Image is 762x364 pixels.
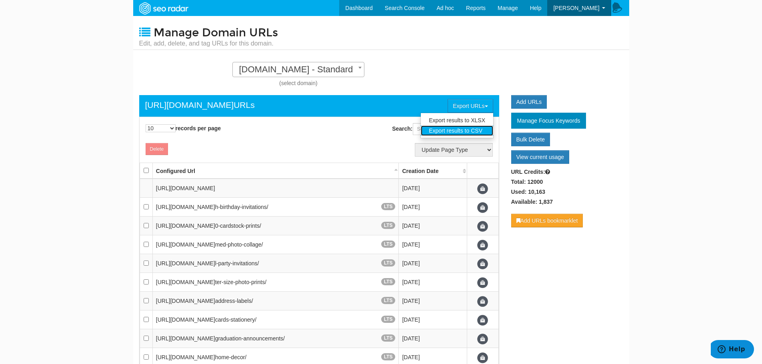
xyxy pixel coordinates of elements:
[156,279,215,285] span: [URL][DOMAIN_NAME]
[136,1,191,16] img: SEORadar
[477,183,488,194] span: Update URL
[215,316,256,323] span: cards-stationery/
[156,354,215,360] span: [URL][DOMAIN_NAME]
[381,334,396,342] span: LTS
[215,298,253,304] span: address-labels/
[381,203,396,210] span: LTS
[156,185,215,191] span: [URL][DOMAIN_NAME]
[399,235,467,254] td: [DATE]
[466,5,486,11] span: Reports
[511,113,586,129] a: Manage Focus Keywords
[399,310,467,329] td: [DATE]
[477,352,488,363] span: Update URL
[517,117,580,124] span: Manage Focus Keywords
[413,123,493,135] input: Search:
[381,278,396,285] span: LTS
[477,334,488,344] span: Update URL
[146,124,176,132] select: records per page
[553,5,599,11] span: [PERSON_NAME]
[156,241,215,248] span: [URL][DOMAIN_NAME]
[448,99,493,113] button: Export URLs
[385,5,425,11] span: Search Console
[530,5,542,11] span: Help
[156,316,215,323] span: [URL][DOMAIN_NAME]
[381,316,396,323] span: LTS
[232,62,364,77] span: www.shutterfly.com - Standard
[399,329,467,348] td: [DATE]
[436,5,454,11] span: Ad hoc
[511,95,547,109] a: Add URLs
[381,297,396,304] span: LTS
[399,217,467,235] td: [DATE]
[139,39,278,48] small: Edit, add, delete, and tag URLs for this domain.
[477,240,488,251] span: Update URL
[145,99,255,111] div: URLs
[399,163,467,179] th: Creation Date: activate to sort column ascending
[399,292,467,310] td: [DATE]
[477,259,488,269] span: Update URL
[156,223,215,229] span: [URL][DOMAIN_NAME]
[215,223,261,229] span: 0-cardstock-prints/
[156,298,215,304] span: [URL][DOMAIN_NAME]
[156,260,215,267] span: [URL][DOMAIN_NAME]
[215,204,268,210] span: h-birthday-invitations/
[399,198,467,217] td: [DATE]
[154,26,278,40] span: Manage Domain URLs
[511,178,543,186] label: Total: 12000
[215,335,285,342] span: graduation-announcements/
[152,163,399,179] th: Configured Url: activate to sort column descending
[145,99,234,111] a: [URL][DOMAIN_NAME]
[399,273,467,292] td: [DATE]
[381,222,396,229] span: LTS
[381,241,396,248] span: LTS
[421,125,493,136] a: Export results to CSV
[156,204,215,210] span: [URL][DOMAIN_NAME]
[477,315,488,326] span: Update URL
[511,188,546,196] label: Used: 10,163
[215,354,247,360] span: home-decor/
[139,79,458,87] div: (select domain)
[156,335,215,342] span: [URL][DOMAIN_NAME]
[233,64,364,75] span: www.shutterfly.com - Standard
[399,254,467,273] td: [DATE]
[215,241,263,248] span: med-photo-collage/
[421,115,493,125] a: Export results to XLSX
[399,179,467,198] td: [DATE]
[392,123,492,135] label: Search:
[711,340,754,360] iframe: Opens a widget where you can find more information
[215,260,259,267] span: l-party-invitations/
[477,277,488,288] span: Update URL
[511,133,550,146] a: Bulk Delete
[511,168,550,176] label: URL Credits:
[381,353,396,360] span: LTS
[511,198,553,206] label: Available: 1,837
[146,124,221,132] label: records per page
[511,214,583,227] a: Add URLs bookmarklet
[477,221,488,232] span: Update URL
[381,259,396,267] span: LTS
[146,143,168,155] button: Delete
[498,5,518,11] span: Manage
[477,296,488,307] span: Update URL
[215,279,266,285] span: ter-size-photo-prints/
[477,202,488,213] span: Update URL
[511,150,570,164] a: View current usage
